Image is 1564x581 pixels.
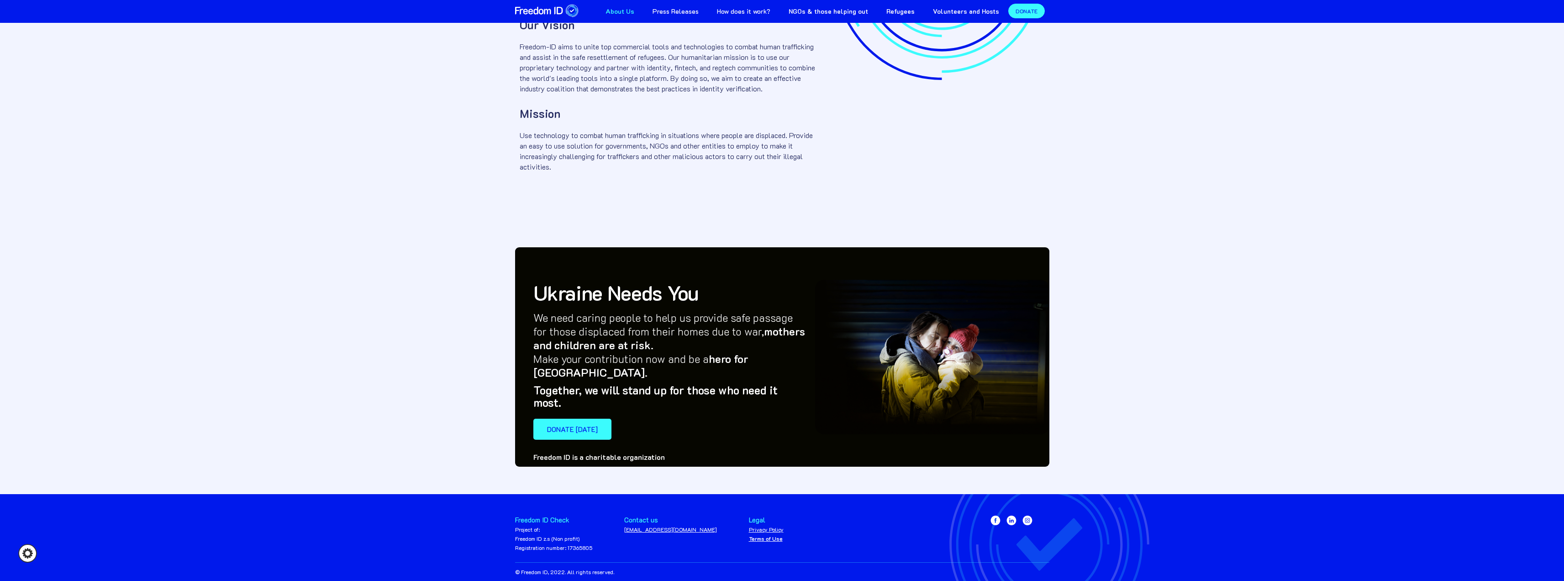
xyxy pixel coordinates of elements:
a: DONATE [1008,4,1045,18]
div: Project of: Freedom ID z.s (Non profit) Registration number: 17365805 [515,525,592,552]
div: Contact us‬‬ [624,516,717,525]
strong: Our Vision [520,17,574,32]
p: Use technology to combat human trafficking in situations where people are displaced. Provide an e... [520,130,816,172]
a: Privacy Policy [749,526,784,533]
strong: Refugees [886,7,915,16]
a: DOnate [DATE] [533,419,611,440]
strong: About Us [606,7,634,16]
div: Freedom ID Check [515,516,592,525]
strong: Ukraine Needs You [533,279,699,306]
strong: Volunteers and Hosts [933,7,999,16]
h3: We need caring people to help us provide safe passage for those displaced from their homes due to... [533,311,808,379]
div: © Freedom ID, 2022. All rights reserved. [515,567,614,576]
strong: Freedom ID is a charitable organization [533,452,665,462]
a: [EMAIL_ADDRESS][DOMAIN_NAME] [624,526,717,533]
strong: mothers and children are at risk. ‍ [533,324,805,352]
div: Legal [749,516,784,525]
h3: Together, we will stand up for those who need it most. [533,384,808,409]
strong: Mission [520,106,560,121]
strong: NGOs & those helping out [789,7,868,16]
p: Freedom-ID aims to unite top commercial tools and technologies to combat human trafficking and as... [520,41,816,94]
a: Cookie settings [18,544,37,563]
a: Terms of Use [749,535,783,542]
strong: hero for [GEOGRAPHIC_DATA]. [533,352,748,379]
